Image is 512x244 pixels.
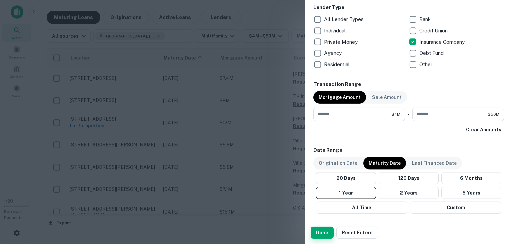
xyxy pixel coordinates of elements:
button: All Time [316,202,407,214]
p: Maturity Date [369,159,401,167]
button: 6 Months [441,172,501,184]
button: Done [311,227,334,239]
p: Debt Fund [419,49,445,57]
p: Mortgage Amount [319,94,361,101]
p: Bank [419,15,432,23]
button: 90 Days [316,172,376,184]
button: Clear Amounts [463,124,504,136]
p: Agency [324,49,343,57]
button: 120 Days [379,172,439,184]
button: 5 Years [441,187,501,199]
h6: Transaction Range [313,81,504,88]
div: - [408,108,410,121]
p: Private Money [324,38,359,46]
p: Insurance Company [419,38,466,46]
span: $4M [391,111,400,117]
button: Custom [410,202,501,214]
button: 1 Year [316,187,376,199]
p: Residential [324,60,351,69]
h6: Lender Type [313,4,504,11]
p: Credit Union [419,27,449,35]
p: Origination Date [319,159,357,167]
button: Reset Filters [336,227,378,239]
p: Other [419,60,434,69]
p: Individual [324,27,347,35]
h6: Date Range [313,146,504,154]
p: All Lender Types [324,15,365,23]
button: 2 Years [379,187,439,199]
iframe: Chat Widget [479,191,512,223]
p: Last Financed Date [412,159,457,167]
p: Sale Amount [372,94,402,101]
span: $50M [488,111,499,117]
